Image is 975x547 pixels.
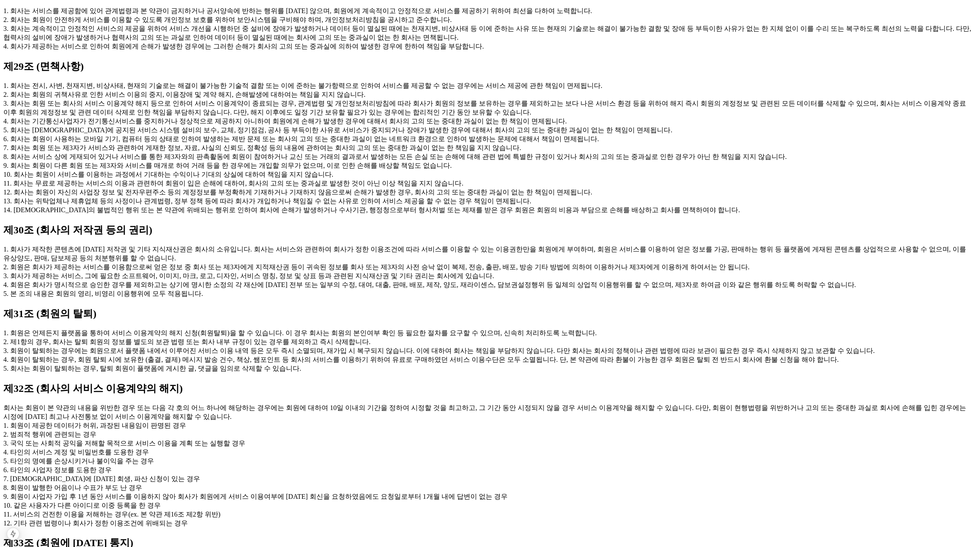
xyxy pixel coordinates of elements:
[3,382,972,395] h2: 제32조 (회사의 서비스 이용계약의 해지)
[3,404,972,528] div: 회사는 회원이 본 약관의 내용을 위반한 경우 또는 다음 각 호의 어느 하나에 해당하는 경우에는 회원에 대하여 10일 이내의 기간을 정하여 시정할 것을 최고하고, 그 기간 동안...
[3,245,972,298] div: 1. 회사가 제작한 콘텐츠에 [DATE] 저작권 및 기타 지식재산권은 회사의 소유입니다. 회사는 서비스와 관련하여 회사가 정한 이용조건에 따라 서비스를 이용할 수 있는 이용권...
[3,7,972,51] div: 1. 회사는 서비스를 제공함에 있어 관계법령과 본 약관이 금지하거나 공서양속에 반하는 행위를 [DATE] 않으며, 회원에게 계속적이고 안정적으로 서비스를 제공하기 위하여 최선...
[3,223,972,237] h2: 제30조 (회사의 저작권 등의 권리)
[3,329,972,373] div: 1. 회원은 언제든지 플랫폼을 통하여 서비스 이용계약의 해지 신청(회원탈퇴)을 할 수 있습니다. 이 경우 회사는 회원의 본인여부 확인 등 필요한 절차를 요구할 수 있으며, 신...
[3,60,972,73] h2: 제29조 (면책사항)
[3,307,972,320] h2: 제31조 (회원의 탈퇴)
[3,82,972,215] div: 1. 회사는 전시, 사변, 천재지변, 비상사태, 현재의 기술로는 해결이 불가능한 기술적 결함 또는 이에 준하는 불가항력으로 인하여 서비스를 제공할 수 없는 경우에는 서비스 제...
